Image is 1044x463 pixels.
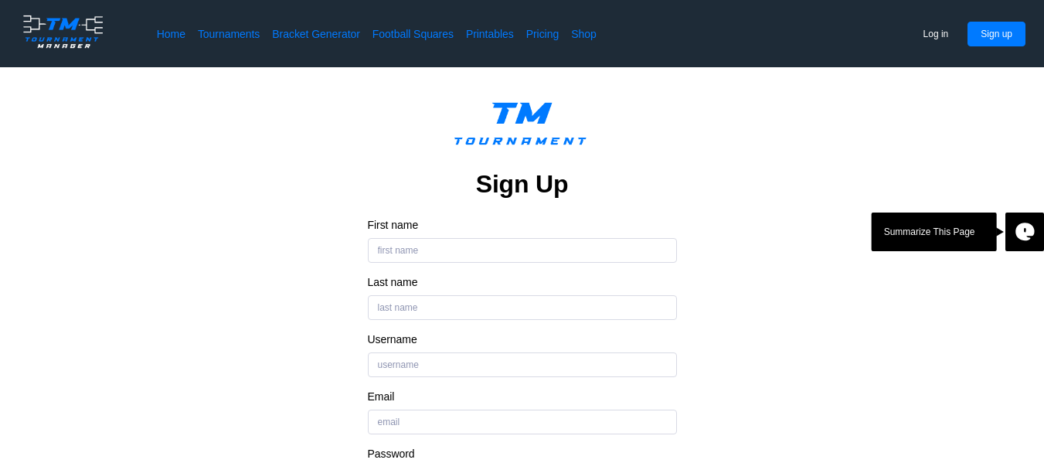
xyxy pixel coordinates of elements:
[368,352,677,377] input: username
[368,390,677,403] label: Email
[198,26,260,42] a: Tournaments
[526,26,559,42] a: Pricing
[571,26,597,42] a: Shop
[442,92,603,162] img: logo.ffa97a18e3bf2c7d.png
[19,12,107,51] img: logo.ffa97a18e3bf2c7d.png
[368,238,677,263] input: first name
[372,26,454,42] a: Football Squares
[368,218,677,232] label: First name
[368,410,677,434] input: email
[476,169,568,199] h2: Sign Up
[967,22,1025,46] button: Sign up
[272,26,360,42] a: Bracket Generator
[157,26,185,42] a: Home
[368,447,677,461] label: Password
[368,295,677,320] input: last name
[910,22,962,46] button: Log in
[368,275,677,289] label: Last name
[368,332,677,346] label: Username
[466,26,514,42] a: Printables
